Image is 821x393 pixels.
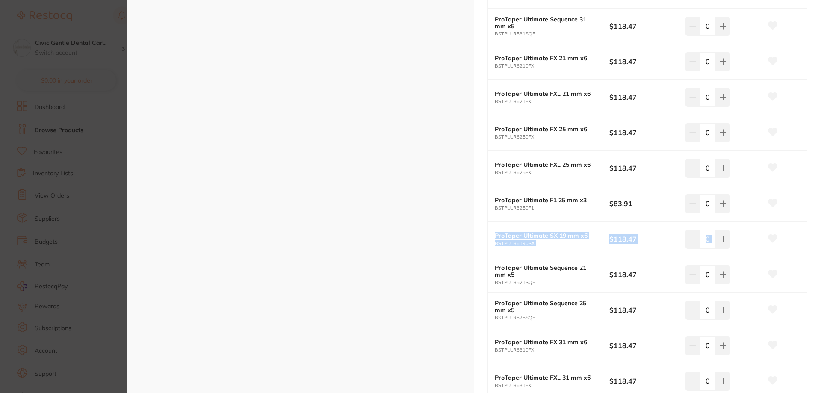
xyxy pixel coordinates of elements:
[609,199,678,208] b: $83.91
[609,376,678,386] b: $118.47
[495,99,609,104] small: BSTPULR621FXL
[495,170,609,175] small: BSTPULR625FXL
[495,347,609,353] small: BSTPULR6310FX
[495,31,609,37] small: BSTPULR531SQE
[495,383,609,388] small: BSTPULR631FXL
[495,197,598,204] b: ProTaper Ultimate F1 25 mm x3
[609,92,678,102] b: $118.47
[495,339,598,346] b: ProTaper Ultimate FX 31 mm x6
[495,16,598,30] b: ProTaper Ultimate Sequence 31 mm x5
[609,305,678,315] b: $118.47
[495,55,598,62] b: ProTaper Ultimate FX 21 mm x6
[609,163,678,173] b: $118.47
[495,280,609,285] small: BSTPULR521SQE
[609,57,678,66] b: $118.47
[495,63,609,69] small: BSTPULR6210FX
[609,21,678,31] b: $118.47
[495,232,598,239] b: ProTaper Ultimate SX 19 mm x6
[609,341,678,350] b: $118.47
[495,134,609,140] small: BSTPULR6250FX
[495,374,598,381] b: ProTaper Ultimate FXL 31 mm x6
[495,315,609,321] small: BSTPULR525SQE
[495,264,598,278] b: ProTaper Ultimate Sequence 21 mm x5
[495,300,598,313] b: ProTaper Ultimate Sequence 25 mm x5
[495,161,598,168] b: ProTaper Ultimate FXL 25 mm x6
[495,126,598,133] b: ProTaper Ultimate FX 25 mm x6
[609,270,678,279] b: $118.47
[609,234,678,244] b: $118.47
[609,128,678,137] b: $118.47
[495,241,609,246] small: BSTPULR6190SX
[495,205,609,211] small: BSTPULR3250F1
[495,90,598,97] b: ProTaper Ultimate FXL 21 mm x6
